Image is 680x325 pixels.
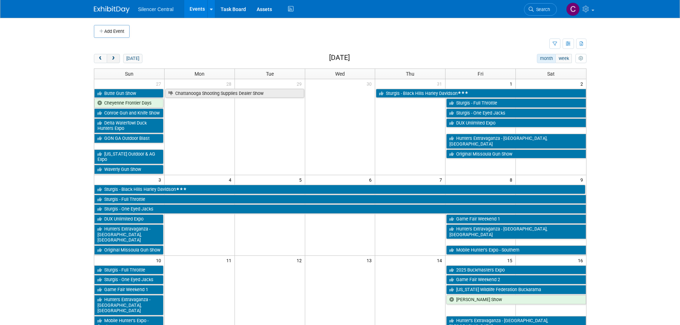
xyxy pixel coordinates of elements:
a: Original Missoula Gun Show [446,149,586,159]
a: Sturgis - Black Hills Harley Davidson [94,185,585,194]
a: DUX Unlimited Expo [446,118,586,128]
span: 9 [580,175,586,184]
a: Cheyenne Frontier Days [94,98,163,108]
a: Hunters Extravaganza - [GEOGRAPHIC_DATA], [GEOGRAPHIC_DATA] [446,134,586,148]
span: 2 [580,79,586,88]
span: Thu [406,71,414,77]
a: Search [524,3,557,16]
button: prev [94,54,107,63]
a: Sturgis - One Eyed Jacks [446,108,586,118]
span: 6 [368,175,375,184]
span: 16 [577,256,586,265]
a: [PERSON_NAME] Show [446,295,586,304]
span: 30 [366,79,375,88]
a: Sturgis - One Eyed Jacks [94,275,163,284]
span: 14 [436,256,445,265]
a: Game Fair Weekend 1 [446,214,586,224]
img: ExhibitDay [94,6,130,13]
a: Hunters Extravaganza - [GEOGRAPHIC_DATA], [GEOGRAPHIC_DATA] [94,295,163,315]
a: Hunters Extravaganza - [GEOGRAPHIC_DATA], [GEOGRAPHIC_DATA] [446,224,586,239]
a: Mobile Hunter’s Expo - Southern [446,245,586,255]
span: Sun [125,71,134,77]
a: [US_STATE] Wildlife Federation Buckarama [446,285,586,294]
button: myCustomButton [575,54,586,63]
a: GON GA Outdoor Blast [94,134,163,143]
span: 11 [226,256,235,265]
a: [US_STATE] Outdoor & AG Expo [94,149,163,164]
span: 15 [507,256,515,265]
span: 29 [296,79,305,88]
span: 31 [436,79,445,88]
a: Delta Waterfowl Duck Hunters Expo [94,118,163,133]
button: [DATE] [123,54,142,63]
a: Chattanooga Shooting Supplies Dealer Show [165,89,304,98]
a: Game Fair Weekend 1 [94,285,163,294]
i: Personalize Calendar [579,56,583,61]
span: 13 [366,256,375,265]
a: Conroe Gun and Knife Show [94,108,163,118]
span: 3 [158,175,164,184]
button: month [537,54,556,63]
span: 27 [155,79,164,88]
span: 1 [509,79,515,88]
a: Original Missoula Gun Show [94,245,163,255]
span: Tue [266,71,274,77]
span: Sat [547,71,555,77]
span: Silencer Central [138,6,174,12]
span: 12 [296,256,305,265]
button: week [555,54,572,63]
a: Waverly Gun Show [94,165,163,174]
span: Wed [335,71,345,77]
button: Add Event [94,25,130,38]
img: Cade Cox [566,2,580,16]
a: Hunters Extravaganza - [GEOGRAPHIC_DATA], [GEOGRAPHIC_DATA] [94,224,163,245]
a: Sturgis - Full Throttle [94,195,586,204]
h2: [DATE] [329,54,350,62]
a: Butte Gun Show [94,89,163,98]
span: 8 [509,175,515,184]
span: Mon [195,71,205,77]
a: Sturgis - Full Throttle [446,98,586,108]
a: Sturgis - Full Throttle [94,265,163,275]
span: 10 [155,256,164,265]
a: DUX Unlimited Expo [94,214,163,224]
span: Search [534,7,550,12]
a: 2025 Buckmasters Expo [446,265,586,275]
a: Game Fair Weekend 2 [446,275,586,284]
span: 4 [228,175,235,184]
span: 28 [226,79,235,88]
span: Fri [478,71,483,77]
span: 5 [298,175,305,184]
button: next [107,54,120,63]
a: Sturgis - Black Hills Harley Davidson [376,89,586,98]
a: Sturgis - One Eyed Jacks [94,204,586,214]
span: 7 [439,175,445,184]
